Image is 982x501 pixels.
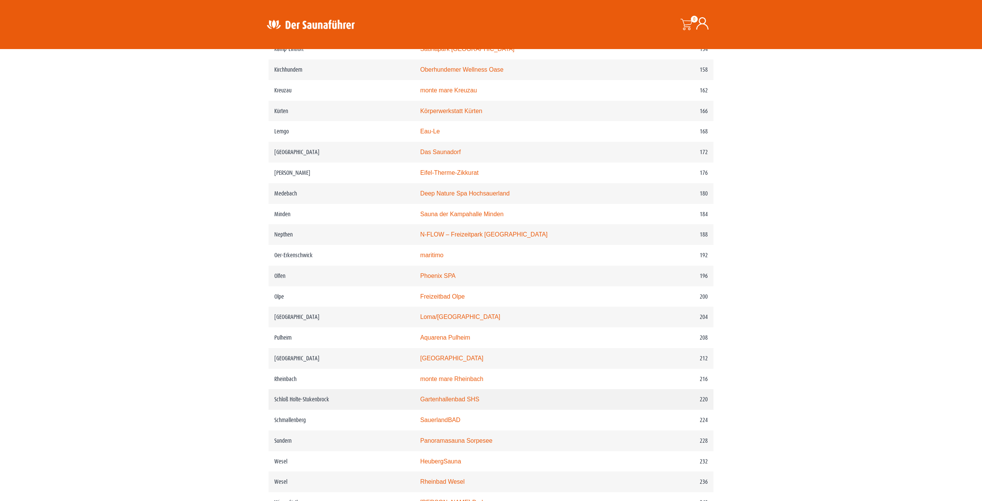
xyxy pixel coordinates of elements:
[420,458,461,465] a: HeubergSauna
[269,142,414,163] td: [GEOGRAPHIC_DATA]
[269,389,414,410] td: Schloß Holte-Stukenbrock
[269,39,414,59] td: Kamp-Lintfort
[269,471,414,492] td: Wesel
[420,417,460,423] a: SauerlandBAD
[634,224,713,245] td: 188
[634,80,713,101] td: 162
[269,327,414,348] td: Pulheim
[420,437,492,444] a: Panoramasauna Sorpesee
[269,101,414,122] td: Kürten
[420,128,440,135] a: Eau-Le
[420,149,461,155] a: Das Saunadorf
[269,204,414,225] td: Minden
[420,396,479,402] a: Gartenhallenbad SHS
[420,252,443,258] a: maritimo
[634,266,713,286] td: 196
[269,451,414,472] td: Wesel
[269,80,414,101] td: Kreuzau
[269,163,414,183] td: [PERSON_NAME]
[634,121,713,142] td: 168
[269,59,414,80] td: Kirchhundem
[420,314,500,320] a: Loma/[GEOGRAPHIC_DATA]
[634,348,713,369] td: 212
[634,183,713,204] td: 180
[634,410,713,430] td: 224
[634,286,713,307] td: 200
[269,430,414,451] td: Sundern
[420,293,465,300] a: Freizeitbad Olpe
[420,334,470,341] a: Aquarena Pulheim
[634,204,713,225] td: 184
[420,376,483,382] a: monte mare Rheinbach
[634,327,713,348] td: 208
[634,389,713,410] td: 220
[634,59,713,80] td: 158
[269,121,414,142] td: Lemgo
[691,16,698,23] span: 0
[634,39,713,59] td: 154
[634,245,713,266] td: 192
[634,451,713,472] td: 232
[269,183,414,204] td: Medebach
[269,307,414,327] td: [GEOGRAPHIC_DATA]
[634,307,713,327] td: 204
[420,355,483,361] a: [GEOGRAPHIC_DATA]
[420,108,482,114] a: Körperwerkstatt Kürten
[269,224,414,245] td: Nepthen
[420,231,547,238] a: N-FLOW – Freizeitpark [GEOGRAPHIC_DATA]
[634,163,713,183] td: 176
[420,190,509,197] a: Deep Nature Spa Hochsauerland
[269,348,414,369] td: [GEOGRAPHIC_DATA]
[634,369,713,389] td: 216
[269,369,414,389] td: Rheinbach
[420,87,477,94] a: monte mare Kreuzau
[634,101,713,122] td: 166
[634,471,713,492] td: 236
[420,273,455,279] a: Phoenix SPA
[269,410,414,430] td: Schmallenberg
[269,245,414,266] td: Oer-Erkenschwick
[420,211,503,217] a: Sauna der Kampahalle Minden
[420,478,465,485] a: Rheinbad Wesel
[634,142,713,163] td: 172
[269,266,414,286] td: Olfen
[634,430,713,451] td: 228
[420,169,478,176] a: Eifel-Therme-Zikkurat
[420,66,503,73] a: Oberhundemer Wellness Oase
[269,286,414,307] td: Olpe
